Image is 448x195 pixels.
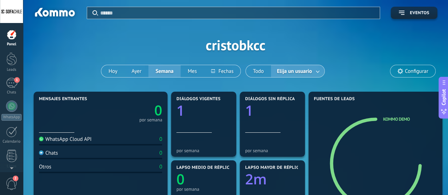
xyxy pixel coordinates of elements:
[39,164,51,170] div: Otros
[139,118,162,122] div: por semana
[181,65,204,77] button: Mes
[124,65,148,77] button: Ayer
[176,97,221,102] span: Diálogos vigentes
[39,136,92,143] div: WhatsApp Cloud API
[245,97,295,102] span: Diálogos sin réplica
[159,136,162,143] div: 0
[101,101,162,120] a: 0
[39,150,44,155] img: Chats
[176,165,232,170] span: Lapso medio de réplica
[176,101,185,120] text: 1
[246,65,271,77] button: Todo
[1,42,22,47] div: Panel
[39,137,44,141] img: WhatsApp Cloud API
[245,169,267,189] text: 2m
[154,101,162,120] text: 0
[314,97,355,102] span: Fuentes de leads
[271,65,324,77] button: Elija un usuario
[391,7,437,19] button: Eventos
[1,90,22,95] div: Chats
[101,65,124,77] button: Hoy
[39,97,87,102] span: Mensajes entrantes
[245,148,300,153] div: por semana
[176,148,231,153] div: por semana
[245,165,301,170] span: Lapso mayor de réplica
[14,77,20,83] span: 1
[405,68,428,74] span: Configurar
[276,67,313,76] span: Elija un usuario
[159,164,162,170] div: 0
[204,65,240,77] button: Fechas
[176,169,185,189] text: 0
[148,65,181,77] button: Semana
[245,169,300,189] a: 2m
[383,116,410,122] a: Kommo Demo
[1,68,22,72] div: Leads
[245,101,253,120] text: 1
[13,176,18,181] span: 2
[1,114,22,121] div: WhatsApp
[176,187,231,192] div: por semana
[159,150,162,156] div: 0
[39,150,58,156] div: Chats
[410,11,429,16] span: Eventos
[440,89,447,105] span: Copilot
[1,139,22,144] div: Calendario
